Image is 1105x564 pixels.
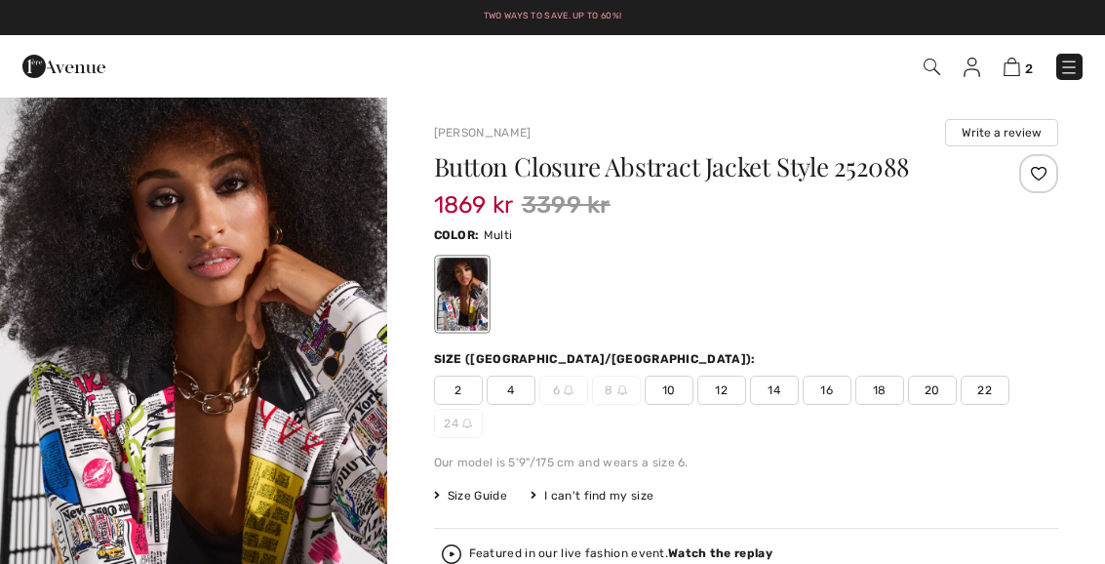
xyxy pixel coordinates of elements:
[434,454,1058,471] div: Our model is 5'9"/175 cm and wears a size 6.
[1004,55,1033,78] a: 2
[961,376,1009,405] span: 22
[434,228,480,242] span: Color:
[592,376,641,405] span: 8
[668,546,772,560] strong: Watch the replay
[434,154,955,180] h1: Button Closure Abstract Jacket Style 252088
[22,56,105,74] a: 1ère Avenue
[436,258,487,331] div: Multi
[617,385,627,395] img: ring-m.svg
[462,419,472,428] img: ring-m.svg
[1025,61,1033,76] span: 2
[1004,58,1020,76] img: Shopping Bag
[487,376,535,405] span: 4
[442,544,461,564] img: Watch the replay
[484,228,513,242] span: Multi
[964,58,980,77] img: My Info
[855,376,904,405] span: 18
[750,376,799,405] span: 14
[434,126,532,140] a: [PERSON_NAME]
[803,376,851,405] span: 16
[945,119,1058,146] button: Write a review
[522,187,611,222] span: 3399 kr
[22,47,105,86] img: 1ère Avenue
[434,376,483,405] span: 2
[645,376,693,405] span: 10
[469,547,772,560] div: Featured in our live fashion event.
[697,376,746,405] span: 12
[434,409,483,438] span: 24
[539,376,588,405] span: 6
[924,59,940,75] img: Search
[434,172,514,219] span: 1869 kr
[434,350,760,368] div: Size ([GEOGRAPHIC_DATA]/[GEOGRAPHIC_DATA]):
[531,487,653,504] div: I can't find my size
[484,11,621,20] a: Two ways to save. Up to 60%!
[564,385,573,395] img: ring-m.svg
[1059,58,1079,77] img: Menu
[434,487,507,504] span: Size Guide
[908,376,957,405] span: 20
